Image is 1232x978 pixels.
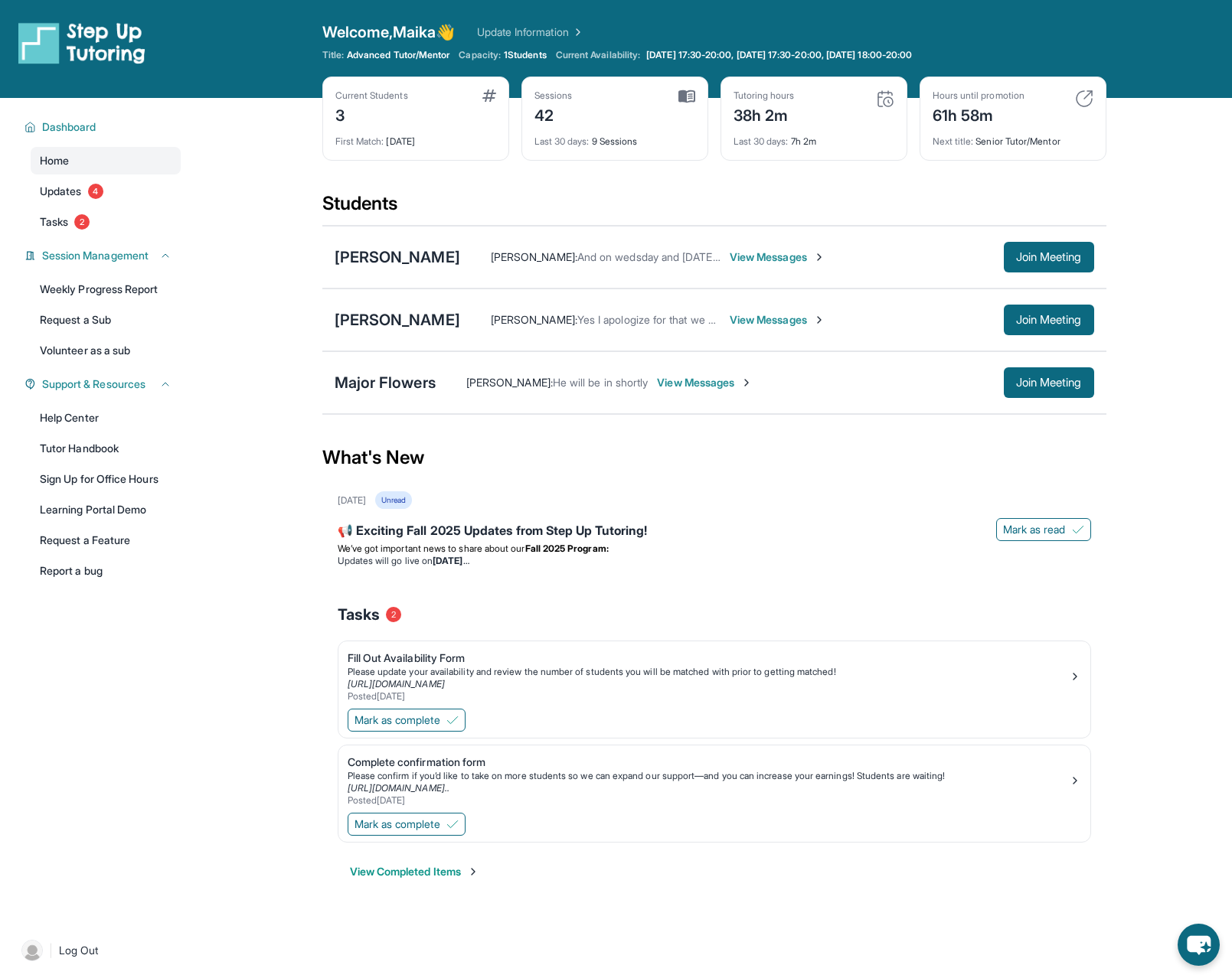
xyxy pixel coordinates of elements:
div: 7h 2m [734,126,894,148]
div: Senior Tutor/Mentor [933,126,1093,148]
img: card [1075,90,1093,108]
img: Chevron-Right [740,377,753,389]
a: Weekly Progress Report [31,275,181,303]
span: Session Management [42,248,149,263]
div: Current Students [335,90,408,102]
button: Mark as read [996,518,1091,541]
span: [PERSON_NAME] : [491,250,577,263]
a: Report a bug [31,557,181,585]
button: Session Management [36,248,172,263]
li: Updates will go live on [338,555,1091,567]
span: Join Meeting [1016,378,1082,387]
div: 9 Sessions [534,126,695,148]
span: Last 30 days : [734,135,789,147]
a: Volunteer as a sub [31,337,181,364]
a: Request a Feature [31,526,181,554]
div: [PERSON_NAME] [335,309,460,331]
div: [DATE] [335,126,496,148]
button: Join Meeting [1004,242,1094,272]
a: [URL][DOMAIN_NAME].. [348,782,449,794]
button: Join Meeting [1004,305,1094,335]
a: |Log Out [15,934,181,967]
span: First Match : [335,135,384,147]
a: Home [31,147,181,174]
span: Mark as complete [355,712,440,728]
a: Request a Sub [31,306,181,334]
img: Chevron Right [569,24,584,40]
a: Update Information [477,24,584,40]
button: Mark as complete [348,813,466,836]
span: Tasks [40,214,68,230]
span: Updates [40,184,82,199]
div: Tutoring hours [734,90,795,102]
img: user-img [21,940,43,961]
div: Major Flowers [335,372,436,393]
span: Welcome, Maika 👋 [322,21,456,43]
a: Complete confirmation formPlease confirm if you’d like to take on more students so we can expand ... [338,745,1090,810]
span: View Messages [657,375,753,390]
div: Posted [DATE] [348,690,1069,703]
div: 42 [534,102,573,126]
span: [DATE] 17:30-20:00, [DATE] 17:30-20:00, [DATE] 18:00-20:00 [646,49,912,61]
div: [DATE] [338,494,366,507]
div: Sessions [534,90,573,102]
img: Mark as complete [446,714,459,726]
div: Posted [DATE] [348,794,1069,807]
a: Tutor Handbook [31,435,181,462]
a: Help Center [31,404,181,432]
span: He will be in shortly [553,376,648,389]
img: Chevron-Right [813,314,825,326]
span: View Messages [730,312,825,328]
span: Log Out [59,943,99,958]
a: Fill Out Availability FormPlease update your availability and review the number of students you w... [338,641,1090,706]
button: chat-button [1178,924,1220,966]
a: Tasks2 [31,208,181,236]
span: Support & Resources [42,377,145,392]
span: [PERSON_NAME] : [466,376,553,389]
strong: Fall 2025 Program: [525,543,609,554]
span: Capacity: [459,49,501,61]
span: Dashboard [42,119,96,135]
span: We’ve got important news to share about our [338,543,525,554]
span: Mark as complete [355,817,440,832]
div: 38h 2m [734,102,795,126]
span: | [49,941,53,960]
span: Last 30 days : [534,135,590,147]
div: 📢 Exciting Fall 2025 Updates from Step Up Tutoring! [338,521,1091,543]
button: View Completed Items [350,864,479,879]
div: Hours until promotion [933,90,1024,102]
span: 2 [386,607,401,622]
div: 61h 58m [933,102,1024,126]
span: Join Meeting [1016,315,1082,324]
div: Please update your availability and review the number of students you will be matched with prior ... [348,666,1069,678]
a: [DATE] 17:30-20:00, [DATE] 17:30-20:00, [DATE] 18:00-20:00 [643,49,915,61]
span: 4 [88,184,103,199]
span: Home [40,153,69,168]
span: Current Availability: [556,49,640,61]
button: Dashboard [36,119,172,135]
span: Title: [322,49,344,61]
div: Complete confirmation form [348,755,1069,770]
a: Updates4 [31,178,181,205]
a: Sign Up for Office Hours [31,465,181,493]
a: [URL][DOMAIN_NAME] [348,678,445,689]
span: Mark as read [1003,522,1066,537]
img: logo [18,21,145,64]
div: Please confirm if you’d like to take on more students so we can expand our support—and you can in... [348,770,1069,782]
span: 2 [74,214,90,230]
span: Advanced Tutor/Mentor [347,49,449,61]
div: 3 [335,102,408,126]
img: card [678,90,695,103]
div: What's New [322,424,1106,491]
button: Mark as complete [348,709,466,732]
img: card [876,90,894,108]
span: View Messages [730,249,825,265]
span: Yes I apologize for that we are good to go [DATE] [577,313,815,326]
span: Tasks [338,604,380,625]
button: Support & Resources [36,377,172,392]
span: And on wedsday and [DATE], her dance ends at 8.30 [577,250,833,263]
img: card [482,90,496,102]
span: Join Meeting [1016,253,1082,262]
span: 1 Students [504,49,547,61]
div: [PERSON_NAME] [335,246,460,268]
